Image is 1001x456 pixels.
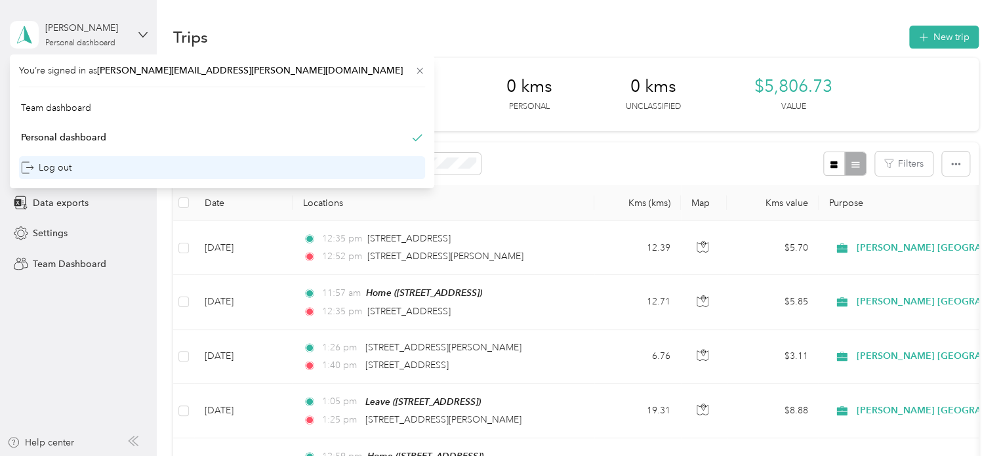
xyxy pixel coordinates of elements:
span: Data exports [33,196,89,210]
td: 12.39 [594,221,681,275]
div: [PERSON_NAME] [45,21,127,35]
td: 12.71 [594,275,681,329]
iframe: Everlance-gr Chat Button Frame [928,383,1001,456]
span: Home ([STREET_ADDRESS]) [366,287,482,298]
p: Unclassified [626,101,681,113]
div: Personal dashboard [21,131,106,144]
span: 1:40 pm [321,358,359,373]
span: Leave ([STREET_ADDRESS]) [365,396,481,407]
span: 0 kms [630,76,676,97]
span: You’re signed in as [19,64,425,77]
td: $5.70 [727,221,819,275]
td: [DATE] [194,384,293,438]
th: Kms value [727,185,819,221]
span: [STREET_ADDRESS][PERSON_NAME] [367,251,523,262]
span: 1:26 pm [321,341,359,355]
span: 1:25 pm [321,413,359,427]
th: Map [681,185,727,221]
p: Value [781,101,806,113]
button: Filters [875,152,933,176]
th: Date [194,185,293,221]
span: [STREET_ADDRESS] [365,360,449,371]
span: 12:52 pm [321,249,361,264]
td: [DATE] [194,221,293,275]
div: Personal dashboard [45,39,115,47]
td: [DATE] [194,275,293,329]
button: Help center [7,436,74,449]
span: Settings [33,226,68,240]
td: [DATE] [194,330,293,384]
p: Personal [509,101,550,113]
span: 12:35 pm [321,304,361,319]
span: [STREET_ADDRESS] [367,233,451,244]
button: New trip [909,26,979,49]
span: 12:35 pm [321,232,361,246]
span: [PERSON_NAME][EMAIL_ADDRESS][PERSON_NAME][DOMAIN_NAME] [97,65,403,76]
div: Team dashboard [21,101,91,115]
span: 11:57 am [321,286,360,301]
span: [STREET_ADDRESS] [367,306,451,317]
h1: Trips [173,30,208,44]
span: 1:05 pm [321,394,359,409]
th: Kms (kms) [594,185,681,221]
td: 19.31 [594,384,681,438]
td: $3.11 [727,330,819,384]
span: [STREET_ADDRESS][PERSON_NAME] [365,342,521,353]
td: $5.85 [727,275,819,329]
span: Team Dashboard [33,257,106,271]
td: $8.88 [727,384,819,438]
td: 6.76 [594,330,681,384]
span: 0 kms [506,76,552,97]
div: Log out [21,161,71,175]
span: $5,806.73 [754,76,832,97]
th: Locations [293,185,594,221]
span: [STREET_ADDRESS][PERSON_NAME] [365,414,521,425]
